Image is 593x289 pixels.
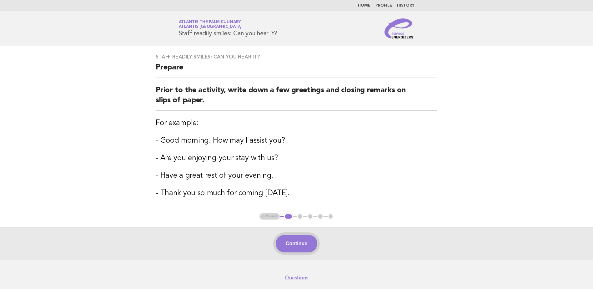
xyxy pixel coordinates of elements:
span: Atlantis [GEOGRAPHIC_DATA] [179,25,242,29]
h2: Prior to the activity, write down a few greetings and closing remarks on slips of paper. [156,85,437,111]
button: 1 [284,213,293,220]
h3: - Are you enjoying your stay with us? [156,153,437,163]
h3: - Good morning. How may I assist you? [156,136,437,146]
a: History [397,4,415,8]
a: Home [358,4,370,8]
a: Atlantis The Palm CulinaryAtlantis [GEOGRAPHIC_DATA] [179,20,242,29]
h3: For example: [156,118,437,128]
h2: Prepare [156,63,437,78]
img: Service Energizers [384,18,415,38]
a: Profile [375,4,392,8]
h3: - Thank you so much for coming [DATE]. [156,188,437,198]
h3: - Have a great rest of your evening. [156,171,437,181]
a: Questions [285,275,308,281]
h3: Staff readily smiles: Can you hear it? [156,54,437,60]
h1: Staff readily smiles: Can you hear it? [179,20,278,37]
button: Continue [276,235,317,252]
